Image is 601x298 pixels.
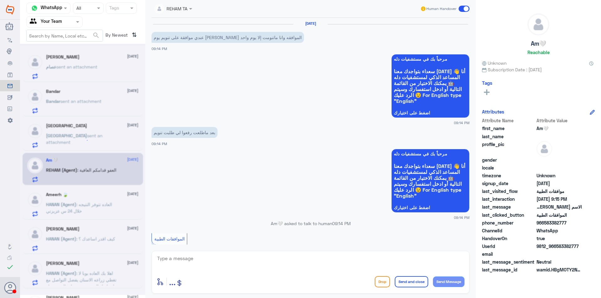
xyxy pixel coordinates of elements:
[394,163,467,199] span: سعداء بتواجدك معنا [DATE] 👋 أنا المساعد الذكي لمستشفيات دله 🤖 يمكنك الاختيار من القائمة التالية أ...
[482,60,506,66] span: Unknown
[482,235,535,242] span: HandoverOn
[152,47,167,51] span: 09:14 PM
[531,40,546,47] h5: Am🤍
[395,276,428,287] button: Send and close
[152,142,167,146] span: 09:14 PM
[537,251,582,257] span: null
[537,266,582,273] span: wamid.HBgMOTY2NTgzMzgyNzc3FQIAEhgUM0E4MUFGRjc2Mjc1ODU0MUZGNjMA
[537,204,582,210] span: الاسم عبير مبخوت الدوسري 1119076121 0557222005 عندي موافقة على تنويم يوم ثاني وتمت الموافقه وانا ...
[394,68,467,104] span: سعداء بتواجدك معنا [DATE] 👋 أنا المساعد الذكي لمستشفيات دله 🤖 يمكنك الاختيار من القائمة التالية أ...
[482,125,535,132] span: first_name
[537,125,582,132] span: Am🤍
[537,243,582,250] span: 9812_966583382777
[482,227,535,234] span: ChannelId
[154,236,185,241] span: الموافقات الطبية
[6,5,14,15] img: Widebot Logo
[394,205,467,210] span: اضغط على اختيارك
[482,80,492,86] h6: Tags
[482,251,535,257] span: email
[454,215,470,220] span: 09:14 PM
[482,157,535,163] span: gender
[152,32,304,43] p: 1/9/2025, 9:14 PM
[482,204,535,210] span: last_message
[537,157,582,163] span: null
[77,135,88,146] div: loading...
[482,164,535,171] span: locale
[537,188,582,194] span: موافقات الطبية
[482,133,535,140] span: last_name
[394,57,467,62] span: مرحباً بك في مستشفيات دله
[152,220,470,227] p: Am🤍 asked to talk to human
[108,4,119,13] div: Tags
[30,17,39,27] img: yourTeam.svg
[4,282,16,294] button: Avatar
[482,243,535,250] span: UserId
[92,32,100,39] span: search
[537,235,582,242] span: true
[537,227,582,234] span: 2
[103,30,129,42] span: By Newest
[527,49,550,55] h6: Reachable
[482,259,535,265] span: last_message_sentiment
[482,66,595,73] span: Subscription Date : [DATE]
[27,30,103,41] input: Search by Name, Local etc…
[482,180,535,187] span: signup_date
[537,212,582,218] span: الموافقات الطبية
[482,188,535,194] span: last_visited_flow
[394,110,467,115] span: اضغط على اختيارك
[169,275,176,289] button: ...
[482,141,535,155] span: profile_pic
[433,276,465,287] button: Send Message
[454,120,470,125] span: 09:14 PM
[537,117,582,124] span: Attribute Value
[132,30,137,40] i: ⇅
[482,220,535,226] span: phone_number
[92,30,100,41] button: search
[537,259,582,265] span: 0
[482,109,504,114] h6: Attributes
[482,172,535,179] span: timezone
[537,180,582,187] span: 2025-09-01T18:14:32.998Z
[375,276,390,287] button: Drop
[332,221,351,226] span: 09:14 PM
[537,141,552,157] img: defaultAdmin.png
[426,6,456,12] span: Human Handover
[537,220,582,226] span: 966583382777
[482,117,535,124] span: Attribute Name
[482,196,535,202] span: last_interaction
[482,266,535,273] span: last_message_id
[152,127,218,138] p: 1/9/2025, 9:14 PM
[169,276,176,287] span: ...
[537,164,582,171] span: null
[537,172,582,179] span: Unknown
[482,212,535,218] span: last_clicked_button
[394,151,467,156] span: مرحباً بك في مستشفيات دله
[6,263,14,271] i: check
[528,14,549,35] img: defaultAdmin.png
[293,21,328,26] h6: [DATE]
[30,3,39,13] img: whatsapp.png
[537,196,582,202] span: 2025-09-01T18:15:49.338Z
